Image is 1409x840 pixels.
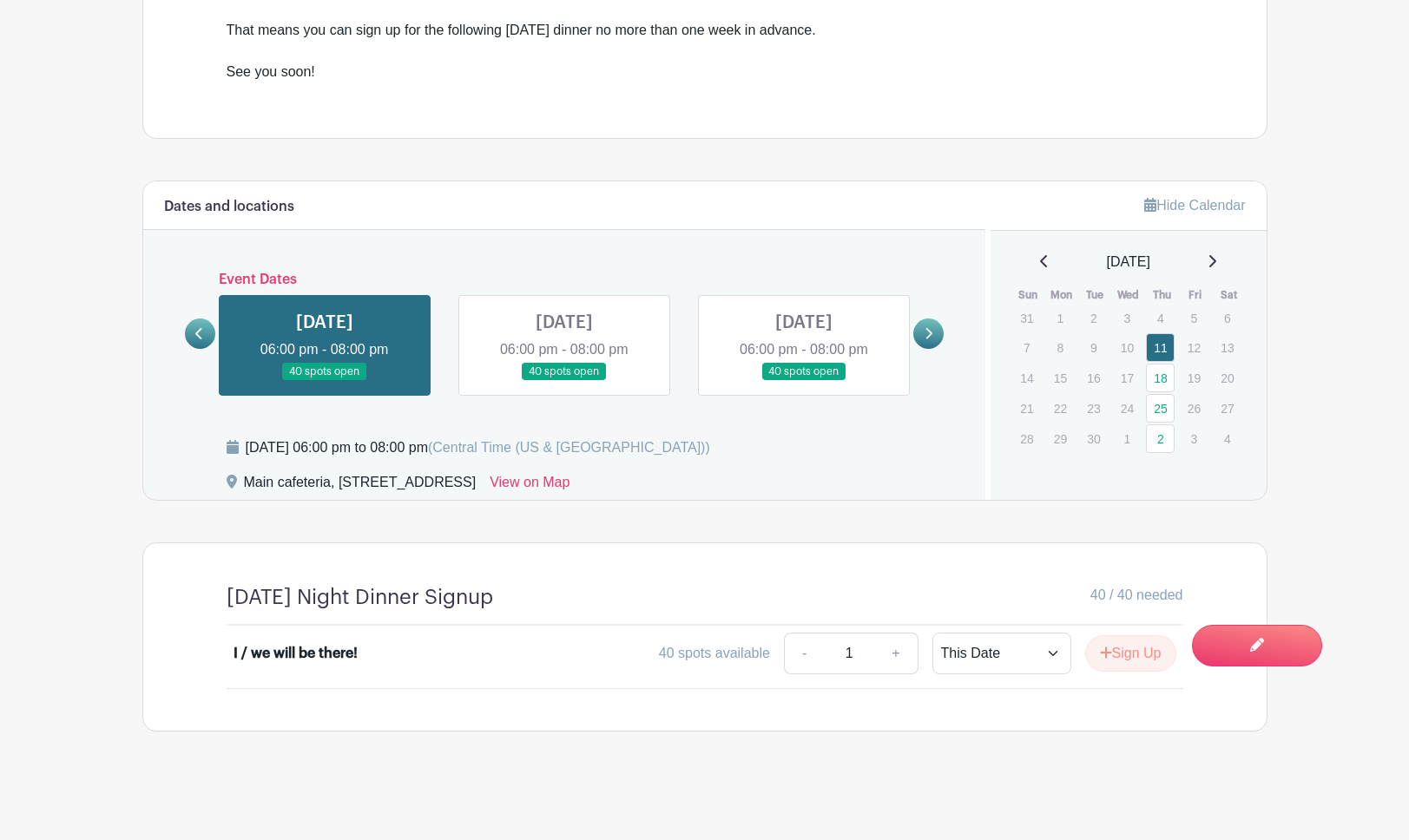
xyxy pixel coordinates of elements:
[490,472,570,500] a: View on Map
[1213,395,1241,422] p: 27
[1079,305,1108,331] p: 2
[1213,334,1241,361] p: 13
[1085,635,1176,672] button: Sign Up
[1011,286,1045,304] th: Sun
[1012,395,1041,422] p: 21
[246,437,710,458] div: [DATE] 06:00 pm to 08:00 pm
[1113,425,1142,452] p: 1
[1012,425,1041,452] p: 28
[1146,305,1175,331] p: 4
[1113,364,1142,391] p: 17
[1180,395,1208,422] p: 26
[244,472,477,500] div: Main cafeteria, [STREET_ADDRESS]
[1213,425,1241,452] p: 4
[1046,364,1075,391] p: 15
[1113,334,1142,361] p: 10
[234,643,358,664] div: I / we will be there!
[164,199,294,215] h6: Dates and locations
[1046,395,1075,422] p: 22
[659,643,770,664] div: 40 spots available
[1090,585,1183,606] span: 40 / 40 needed
[1046,425,1075,452] p: 29
[215,272,914,288] h6: Event Dates
[1113,395,1142,422] p: 24
[1107,252,1150,272] span: [DATE]
[1179,286,1213,304] th: Fri
[1012,305,1041,331] p: 31
[1046,305,1075,331] p: 1
[1146,364,1175,392] a: 18
[1012,334,1041,361] p: 7
[1146,424,1175,453] a: 2
[1012,364,1041,391] p: 14
[1046,334,1075,361] p: 8
[1079,425,1108,452] p: 30
[1079,364,1108,391] p: 16
[1213,305,1241,331] p: 6
[1145,286,1179,304] th: Thu
[1079,334,1108,361] p: 9
[1180,334,1208,361] p: 12
[1079,395,1108,422] p: 23
[874,633,918,674] a: +
[1045,286,1079,304] th: Mon
[1144,198,1245,213] a: Hide Calendar
[227,585,493,610] h4: [DATE] Night Dinner Signup
[1146,333,1175,362] a: 11
[1212,286,1246,304] th: Sat
[1146,394,1175,423] a: 25
[428,440,710,455] span: (Central Time (US & [GEOGRAPHIC_DATA]))
[1180,425,1208,452] p: 3
[1078,286,1112,304] th: Tue
[1180,364,1208,391] p: 19
[1112,286,1146,304] th: Wed
[1180,305,1208,331] p: 5
[784,633,824,674] a: -
[1213,364,1241,391] p: 20
[1113,305,1142,331] p: 3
